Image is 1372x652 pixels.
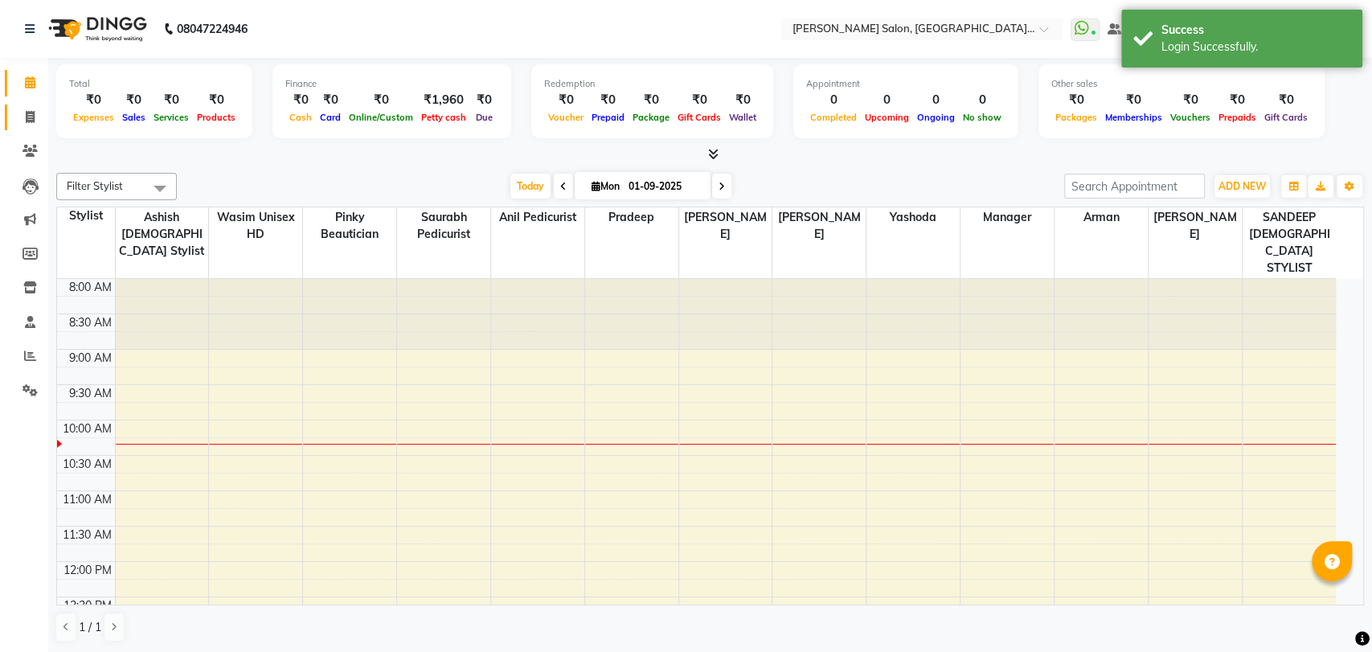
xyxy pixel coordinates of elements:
span: Petty cash [417,112,470,123]
div: Finance [285,77,498,91]
div: ₹0 [544,91,588,109]
span: Yashoda [866,207,960,228]
span: Products [193,112,240,123]
span: Pinky Beautician [303,207,396,244]
div: 0 [861,91,913,109]
div: 10:30 AM [59,456,115,473]
span: Online/Custom [345,112,417,123]
div: 11:30 AM [59,527,115,543]
div: ₹0 [674,91,725,109]
span: ashish [DEMOGRAPHIC_DATA] stylist [116,207,209,261]
div: 11:00 AM [59,491,115,508]
div: 8:00 AM [66,279,115,296]
div: Appointment [806,77,1005,91]
div: 12:00 PM [60,562,115,579]
div: 9:00 AM [66,350,115,367]
span: Saurabh Pedicurist [397,207,490,244]
div: ₹0 [1166,91,1214,109]
span: Voucher [544,112,588,123]
span: Packages [1051,112,1101,123]
div: 0 [959,91,1005,109]
div: ₹0 [629,91,674,109]
span: Sales [118,112,149,123]
div: ₹0 [1101,91,1166,109]
span: Services [149,112,193,123]
span: Arman [1055,207,1148,228]
div: Success [1161,22,1350,39]
span: ADD NEW [1218,180,1266,192]
b: 08047224946 [177,6,248,51]
span: Mon [588,180,624,192]
div: ₹0 [1051,91,1101,109]
span: Vouchers [1166,112,1214,123]
div: 10:00 AM [59,420,115,437]
span: Ongoing [913,112,959,123]
div: ₹0 [1260,91,1312,109]
div: Total [69,77,240,91]
div: 0 [806,91,861,109]
span: Anil Pedicurist [491,207,584,228]
span: 1 / 1 [79,619,101,636]
div: ₹0 [345,91,417,109]
div: ₹0 [588,91,629,109]
span: Prepaids [1214,112,1260,123]
div: Stylist [57,207,115,224]
span: Gift Cards [674,112,725,123]
span: Due [472,112,497,123]
div: 12:30 PM [60,597,115,614]
span: Card [316,112,345,123]
span: SANDEEP [DEMOGRAPHIC_DATA] STYLIST [1243,207,1336,278]
span: Completed [806,112,861,123]
span: Today [510,174,551,199]
div: ₹0 [69,91,118,109]
div: 0 [913,91,959,109]
span: Prepaid [588,112,629,123]
div: ₹0 [470,91,498,109]
input: 2025-09-01 [624,174,704,199]
span: Pradeep [585,207,678,228]
span: No show [959,112,1005,123]
div: 8:30 AM [66,314,115,331]
div: 9:30 AM [66,385,115,402]
div: ₹0 [316,91,345,109]
div: ₹0 [118,91,149,109]
div: ₹0 [285,91,316,109]
span: Upcoming [861,112,913,123]
span: Filter Stylist [67,179,123,192]
div: ₹1,960 [417,91,470,109]
img: logo [41,6,151,51]
span: Package [629,112,674,123]
div: Redemption [544,77,760,91]
button: ADD NEW [1214,175,1270,198]
div: Other sales [1051,77,1312,91]
span: Gift Cards [1260,112,1312,123]
span: Memberships [1101,112,1166,123]
span: Wallet [725,112,760,123]
span: [PERSON_NAME] [1149,207,1242,244]
span: [PERSON_NAME] [772,207,866,244]
input: Search Appointment [1064,174,1205,199]
span: [PERSON_NAME] [679,207,772,244]
span: Cash [285,112,316,123]
span: Expenses [69,112,118,123]
div: ₹0 [149,91,193,109]
div: ₹0 [725,91,760,109]
span: Wasim unisex HD [209,207,302,244]
div: Login Successfully. [1161,39,1350,55]
span: Manager [960,207,1054,228]
div: ₹0 [1214,91,1260,109]
div: ₹0 [193,91,240,109]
